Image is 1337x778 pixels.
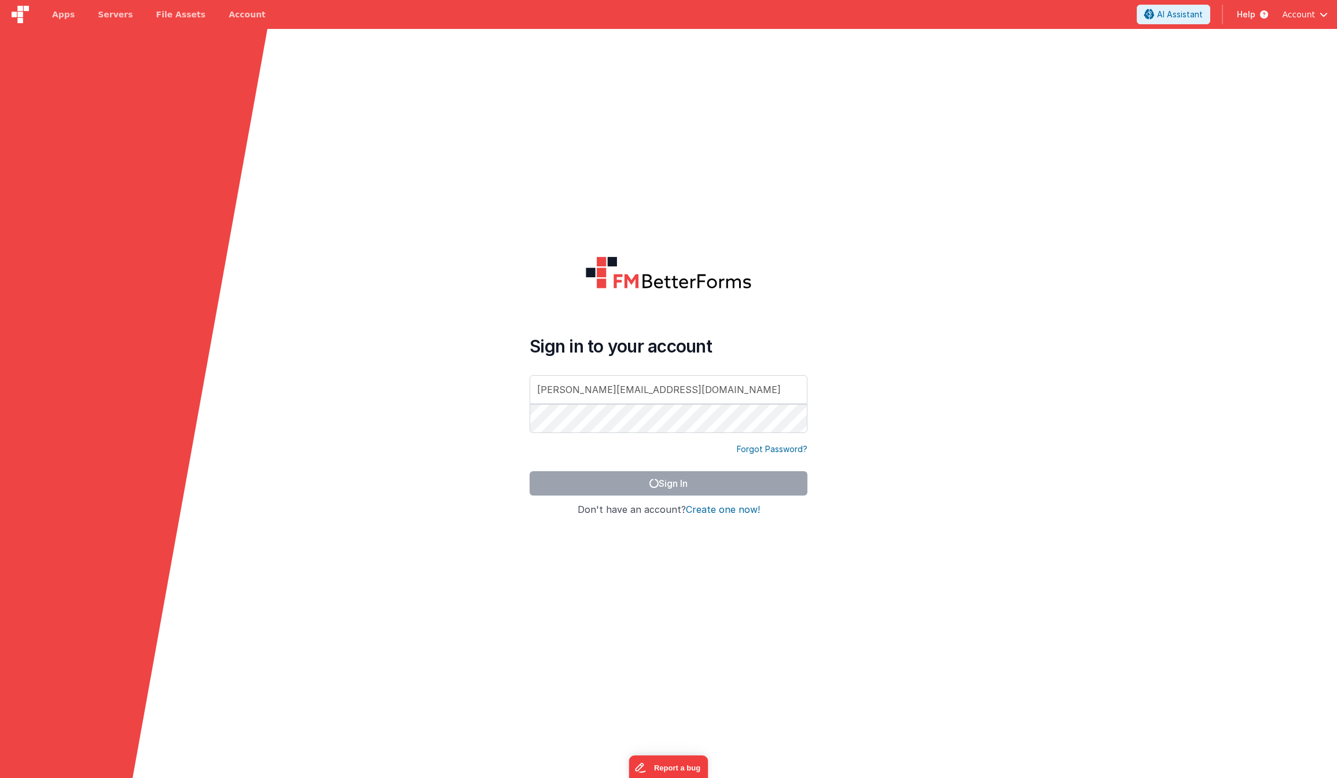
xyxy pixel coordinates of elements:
span: Servers [98,9,133,20]
span: AI Assistant [1157,9,1203,20]
h4: Sign in to your account [530,336,807,357]
button: Sign In [530,471,807,496]
button: Create one now! [686,505,760,515]
span: File Assets [156,9,206,20]
span: Help [1237,9,1255,20]
button: Account [1282,9,1328,20]
h4: Don't have an account? [530,505,807,515]
input: Email Address [530,375,807,404]
a: Forgot Password? [737,443,807,455]
span: Apps [52,9,75,20]
span: Account [1282,9,1315,20]
button: AI Assistant [1137,5,1210,24]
